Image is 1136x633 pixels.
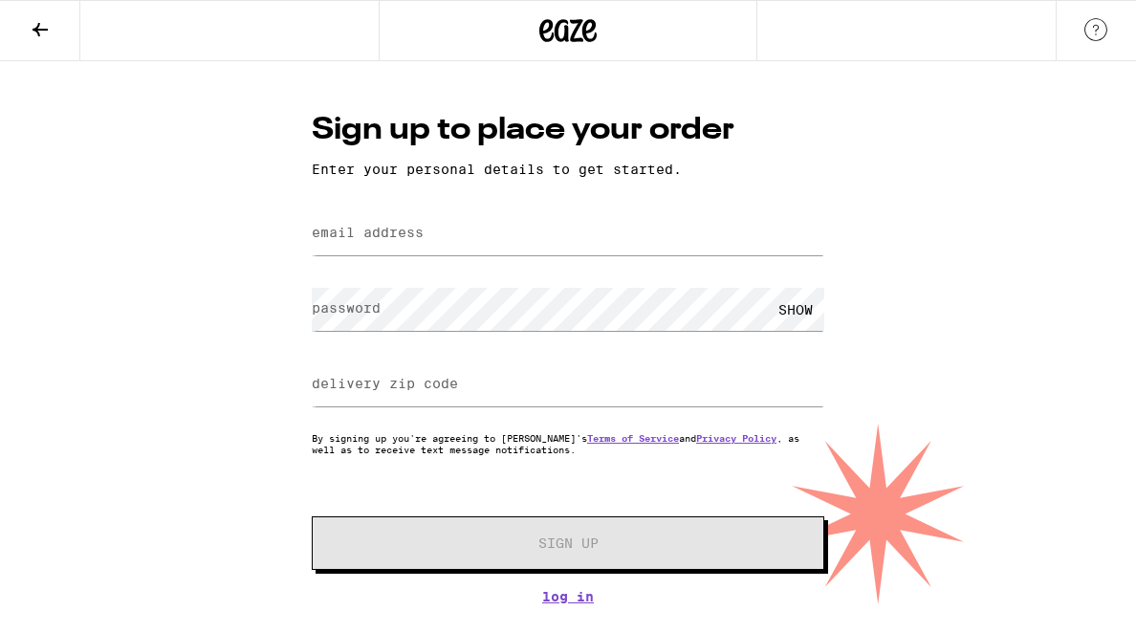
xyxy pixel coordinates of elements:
[312,376,458,391] label: delivery zip code
[312,225,424,240] label: email address
[312,162,824,177] p: Enter your personal details to get started.
[312,589,824,604] a: Log In
[312,363,824,406] input: delivery zip code
[312,516,824,570] button: Sign Up
[767,288,824,331] div: SHOW
[312,300,381,316] label: password
[587,432,679,444] a: Terms of Service
[696,432,776,444] a: Privacy Policy
[312,212,824,255] input: email address
[312,109,824,152] h1: Sign up to place your order
[538,536,599,550] span: Sign Up
[312,432,824,455] p: By signing up you're agreeing to [PERSON_NAME]'s and , as well as to receive text message notific...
